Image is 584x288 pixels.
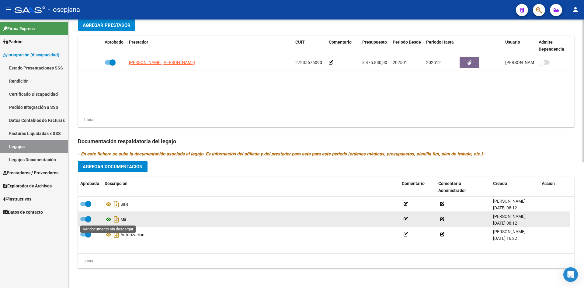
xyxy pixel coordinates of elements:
span: Agregar Prestador [83,23,130,28]
span: Firma Express [3,25,35,32]
div: Saie [105,199,397,209]
div: 1 total [78,116,94,123]
mat-icon: person [572,6,579,13]
span: Instructivos [3,196,31,202]
span: Periodo Hasta [426,40,454,44]
span: Prestador [129,40,148,44]
datatable-header-cell: Aprobado [78,177,102,197]
span: Periodo Desde [393,40,421,44]
span: Creado [493,181,507,186]
span: Aprobado [80,181,99,186]
span: Comentario [329,40,352,44]
datatable-header-cell: Descripción [102,177,399,197]
span: Agregar Documentacion [83,164,143,169]
datatable-header-cell: Periodo Desde [390,36,424,56]
span: [DATE] 08:12 [493,221,517,226]
datatable-header-cell: Comentario [399,177,436,197]
span: Datos de contacto [3,209,43,215]
span: [PERSON_NAME] [DATE] [505,60,553,65]
span: Prestadores / Proveedores [3,169,58,176]
i: Descargar documento [113,199,120,209]
datatable-header-cell: CUIT [293,36,326,56]
div: Autorizacion [105,230,397,240]
i: - En este fichero se sube la documentación asociada al legajo. Es información del afiliado y del ... [78,151,486,157]
button: Agregar Prestador [78,20,135,31]
span: Aprobado [105,40,123,44]
mat-icon: menu [5,6,12,13]
span: [PERSON_NAME] [493,214,526,219]
datatable-header-cell: Usuario [503,36,536,56]
div: Mii [105,215,397,224]
button: Agregar Documentacion [78,161,148,172]
span: CUIT [295,40,305,44]
span: Presupuesto [362,40,387,44]
span: Comentario [402,181,425,186]
i: Descargar documento [113,230,120,240]
span: Descripción [105,181,127,186]
i: Descargar documento [113,215,120,224]
span: Admite Dependencia [539,40,564,52]
span: 27235676090 [295,60,322,65]
span: [DATE] 16:22 [493,236,517,241]
span: Explorador de Archivos [3,183,52,189]
datatable-header-cell: Acción [539,177,570,197]
span: 202501 [393,60,407,65]
span: [PERSON_NAME] [493,199,526,204]
datatable-header-cell: Presupuesto [360,36,390,56]
datatable-header-cell: Creado [491,177,539,197]
span: Padrón [3,38,23,45]
div: Open Intercom Messenger [563,267,578,282]
datatable-header-cell: Aprobado [102,36,127,56]
span: 202512 [426,60,441,65]
datatable-header-cell: Periodo Hasta [424,36,457,56]
span: [PERSON_NAME] [PERSON_NAME] [129,60,195,65]
datatable-header-cell: Admite Dependencia [536,36,570,56]
span: $ 475.830,00 [362,60,387,65]
span: - osepjana [48,3,80,16]
span: Comentario Administrador [438,181,466,193]
span: [PERSON_NAME] [493,229,526,234]
span: Integración (discapacidad) [3,52,59,58]
span: Acción [542,181,555,186]
span: [DATE] 08:12 [493,205,517,210]
h3: Documentación respaldatoria del legajo [78,137,574,146]
datatable-header-cell: Prestador [127,36,293,56]
span: Usuario [505,40,520,44]
datatable-header-cell: Comentario [326,36,360,56]
datatable-header-cell: Comentario Administrador [436,177,491,197]
div: 3 total [78,258,94,265]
